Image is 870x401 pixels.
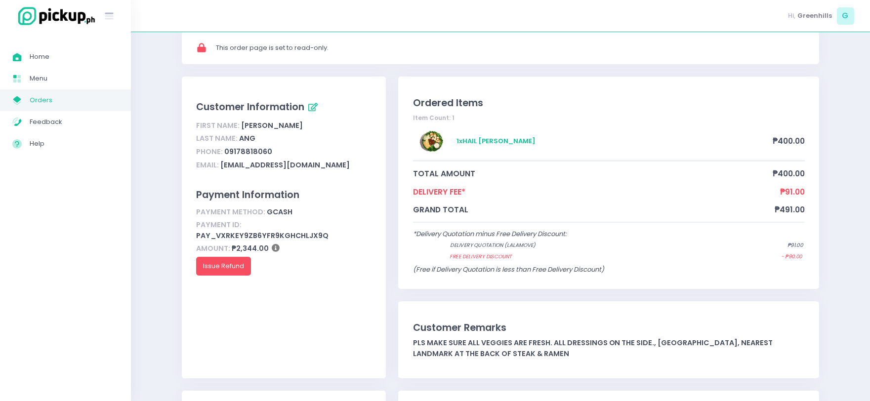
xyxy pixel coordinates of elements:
div: ₱2,344.00 [196,242,372,256]
span: Menu [30,72,119,85]
span: Email: [196,160,219,170]
span: Orders [30,94,119,107]
span: Home [30,50,119,63]
span: ₱91.00 [787,241,803,249]
span: (Free if Delivery Quotation is less than Free Delivery Discount) [413,265,604,274]
span: Greenhills [797,11,832,21]
span: Payment Method: [196,207,265,217]
span: Free Delivery Discount [450,253,742,261]
div: Ang [196,132,372,146]
div: Ordered Items [413,96,805,110]
span: - ₱90.00 [781,253,802,261]
div: 09178818060 [196,145,372,159]
span: Amount: [196,243,230,253]
span: Delivery Fee* [413,186,780,198]
span: ₱91.00 [780,186,805,198]
span: Hi, [788,11,796,21]
span: Feedback [30,116,119,128]
div: pay_vxRKEY9Zb6YfR9kghchLjX9q [196,219,372,242]
span: G [837,7,854,25]
div: pls make sure all veggies are fresh. all dressings on the side., [GEOGRAPHIC_DATA], nearest landm... [413,338,805,359]
span: Last Name: [196,133,238,143]
span: Phone: [196,147,223,157]
span: Payment ID: [196,220,242,230]
div: Payment Information [196,188,372,202]
div: Customer Information [196,99,372,116]
span: First Name: [196,120,240,130]
span: *Delivery Quotation minus Free Delivery Discount: [413,229,567,239]
span: ₱491.00 [775,204,805,215]
div: Customer Remarks [413,321,805,335]
span: total amount [413,168,773,179]
span: grand total [413,204,775,215]
div: [PERSON_NAME] [196,119,372,132]
div: gcash [196,205,372,219]
img: logo [12,5,96,27]
div: Item Count: 1 [413,114,805,122]
div: [EMAIL_ADDRESS][DOMAIN_NAME] [196,159,372,172]
span: Delivery quotation (lalamove) [450,241,748,249]
span: Help [30,137,119,150]
span: ₱400.00 [773,168,805,179]
button: Issue Refund [196,257,251,276]
div: This order page is set to read-only. [216,43,806,53]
